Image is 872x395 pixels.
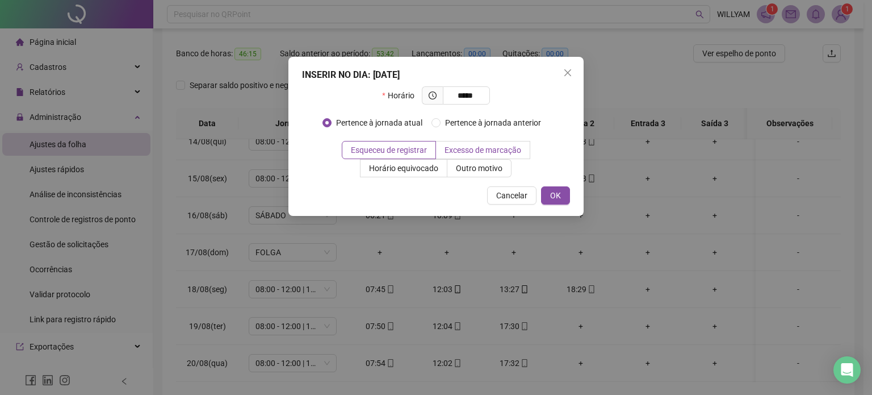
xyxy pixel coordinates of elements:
span: Excesso de marcação [445,145,521,155]
button: OK [541,186,570,205]
span: OK [550,189,561,202]
label: Horário [382,86,421,105]
span: clock-circle [429,92,437,99]
span: Cancelar [496,189,527,202]
span: Pertence à jornada anterior [441,117,546,129]
span: close [563,68,572,77]
div: Open Intercom Messenger [833,356,861,384]
span: Outro motivo [456,164,502,173]
span: Esqueceu de registrar [351,145,427,155]
button: Cancelar [487,186,536,205]
span: Pertence à jornada atual [332,117,427,129]
div: INSERIR NO DIA : [DATE] [302,68,570,82]
button: Close [559,64,577,82]
span: Horário equivocado [369,164,438,173]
